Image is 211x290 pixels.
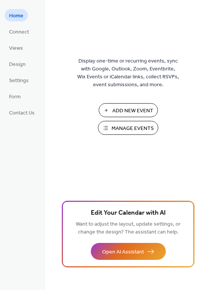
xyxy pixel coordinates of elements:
span: Want to adjust the layout, update settings, or change the design? The assistant can help. [76,219,180,237]
a: Design [5,58,30,70]
span: Connect [9,28,29,36]
button: Add New Event [99,103,158,117]
button: Manage Events [98,121,158,135]
span: Manage Events [112,125,154,133]
a: Connect [5,25,34,38]
a: Home [5,9,28,21]
span: Edit Your Calendar with AI [91,208,166,218]
a: Form [5,90,25,102]
span: Contact Us [9,109,35,117]
span: Display one-time or recurring events, sync with Google, Outlook, Zoom, Eventbrite, Wix Events or ... [77,57,179,89]
a: Contact Us [5,106,39,119]
span: Open AI Assistant [102,248,144,256]
a: Settings [5,74,33,86]
span: Settings [9,77,29,85]
span: Add New Event [112,107,153,115]
span: Home [9,12,23,20]
span: Views [9,44,23,52]
a: Views [5,41,28,54]
span: Design [9,61,26,69]
span: Form [9,93,21,101]
button: Open AI Assistant [91,243,166,260]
